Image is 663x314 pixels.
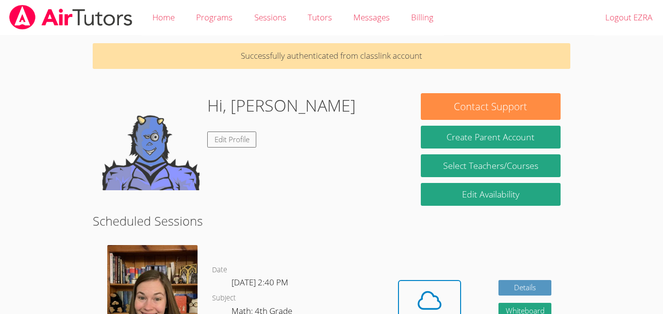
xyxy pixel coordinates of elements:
button: Create Parent Account [421,126,561,149]
span: Messages [353,12,390,23]
a: Details [498,280,552,296]
span: [DATE] 2:40 PM [232,277,288,288]
a: Edit Profile [207,132,257,148]
a: Select Teachers/Courses [421,154,561,177]
img: default.png [102,93,199,190]
a: Edit Availability [421,183,561,206]
dt: Subject [212,292,236,304]
button: Contact Support [421,93,561,120]
dt: Date [212,264,227,276]
img: airtutors_banner-c4298cdbf04f3fff15de1276eac7730deb9818008684d7c2e4769d2f7ddbe033.png [8,5,133,30]
h2: Scheduled Sessions [93,212,570,230]
p: Successfully authenticated from classlink account [93,43,570,69]
h1: Hi, [PERSON_NAME] [207,93,356,118]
